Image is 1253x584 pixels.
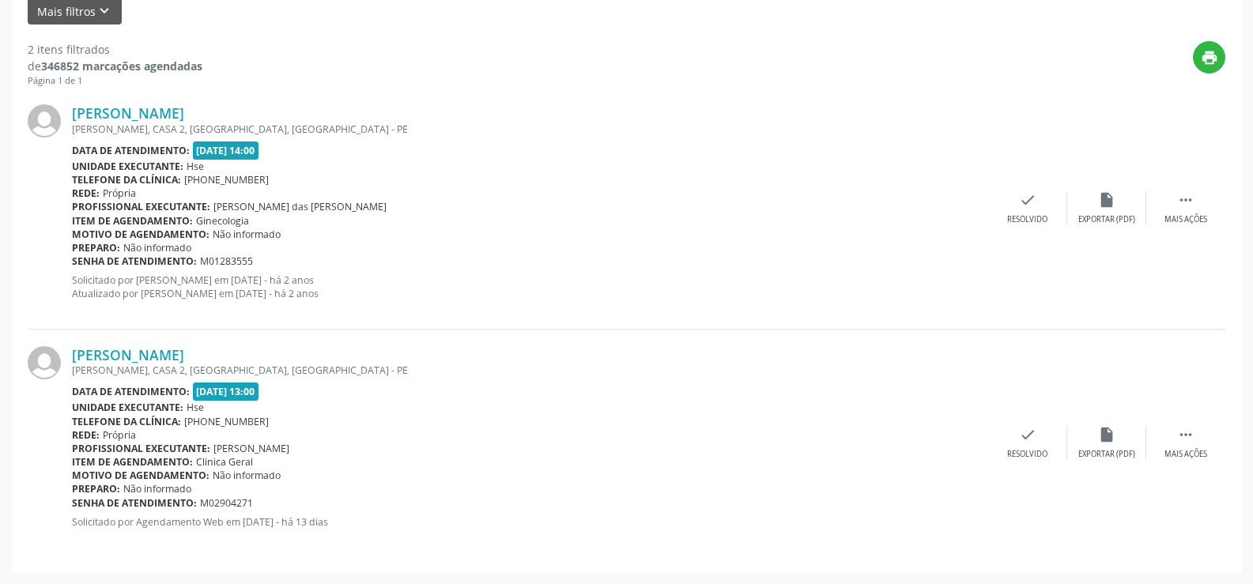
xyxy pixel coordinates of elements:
[123,241,191,254] span: Não informado
[187,160,204,173] span: Hse
[103,428,136,442] span: Própria
[1007,449,1047,460] div: Resolvido
[184,415,269,428] span: [PHONE_NUMBER]
[72,401,183,414] b: Unidade executante:
[28,74,202,88] div: Página 1 de 1
[213,469,281,482] span: Não informado
[1177,426,1195,443] i: 
[72,442,210,455] b: Profissional executante:
[72,187,100,200] b: Rede:
[196,455,253,469] span: Clinica Geral
[1019,191,1036,209] i: check
[72,415,181,428] b: Telefone da clínica:
[72,482,120,495] b: Preparo:
[72,455,193,469] b: Item de agendamento:
[72,273,988,300] p: Solicitado por [PERSON_NAME] em [DATE] - há 2 anos Atualizado por [PERSON_NAME] em [DATE] - há 2 ...
[72,173,181,187] b: Telefone da clínica:
[213,200,387,213] span: [PERSON_NAME] das [PERSON_NAME]
[72,254,197,268] b: Senha de atendimento:
[200,254,253,268] span: M01283555
[213,228,281,241] span: Não informado
[1019,426,1036,443] i: check
[72,469,209,482] b: Motivo de agendamento:
[72,200,210,213] b: Profissional executante:
[193,141,259,160] span: [DATE] 14:00
[72,496,197,510] b: Senha de atendimento:
[1164,449,1207,460] div: Mais ações
[184,173,269,187] span: [PHONE_NUMBER]
[72,144,190,157] b: Data de atendimento:
[72,122,988,136] div: [PERSON_NAME], CASA 2, [GEOGRAPHIC_DATA], [GEOGRAPHIC_DATA] - PE
[213,442,289,455] span: [PERSON_NAME]
[1177,191,1195,209] i: 
[1193,41,1225,73] button: print
[28,41,202,58] div: 2 itens filtrados
[72,241,120,254] b: Preparo:
[72,346,184,364] a: [PERSON_NAME]
[96,2,113,20] i: keyboard_arrow_down
[72,214,193,228] b: Item de agendamento:
[72,428,100,442] b: Rede:
[1098,426,1115,443] i: insert_drive_file
[28,346,61,379] img: img
[72,385,190,398] b: Data de atendimento:
[123,482,191,495] span: Não informado
[72,515,988,529] p: Solicitado por Agendamento Web em [DATE] - há 13 dias
[1078,214,1135,225] div: Exportar (PDF)
[41,58,202,73] strong: 346852 marcações agendadas
[1098,191,1115,209] i: insert_drive_file
[1078,449,1135,460] div: Exportar (PDF)
[1201,49,1218,66] i: print
[103,187,136,200] span: Própria
[1164,214,1207,225] div: Mais ações
[196,214,249,228] span: Ginecologia
[187,401,204,414] span: Hse
[72,228,209,241] b: Motivo de agendamento:
[72,364,988,377] div: [PERSON_NAME], CASA 2, [GEOGRAPHIC_DATA], [GEOGRAPHIC_DATA] - PE
[28,58,202,74] div: de
[193,382,259,401] span: [DATE] 13:00
[1007,214,1047,225] div: Resolvido
[72,160,183,173] b: Unidade executante:
[200,496,253,510] span: M02904271
[28,104,61,138] img: img
[72,104,184,122] a: [PERSON_NAME]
